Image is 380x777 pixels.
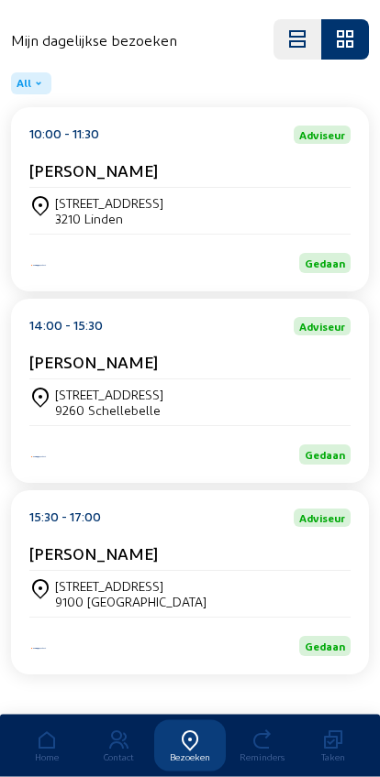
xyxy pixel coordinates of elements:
span: All [17,77,31,92]
a: Reminders [226,720,297,772]
a: Contact [83,720,154,772]
div: 15:30 - 17:00 [29,509,101,528]
img: Iso Protect [29,647,48,651]
span: Adviseur [299,130,345,141]
cam-card-title: [PERSON_NAME] [29,161,158,181]
img: Iso Protect [29,455,48,460]
div: Contact [83,751,154,762]
span: Gedaan [305,640,345,653]
cam-card-title: [PERSON_NAME] [29,544,158,564]
div: 9260 Schellebelle [55,403,163,419]
span: Adviseur [299,513,345,524]
img: Iso Protect [29,264,48,268]
div: Taken [297,751,369,762]
div: [STREET_ADDRESS] [55,196,163,212]
div: 9100 [GEOGRAPHIC_DATA] [55,595,207,610]
div: [STREET_ADDRESS] [55,579,207,595]
div: 14:00 - 15:30 [29,318,103,336]
div: Reminders [226,751,297,762]
div: 3210 Linden [55,212,163,227]
cam-card-title: [PERSON_NAME] [29,353,158,372]
div: [STREET_ADDRESS] [55,388,163,403]
span: Gedaan [305,257,345,270]
a: Bezoeken [154,720,226,772]
span: Gedaan [305,449,345,462]
div: Home [11,751,83,762]
a: Taken [297,720,369,772]
h4: Mijn dagelijkse bezoeken [11,32,177,49]
div: 10:00 - 11:30 [29,126,99,145]
span: Adviseur [299,322,345,333]
div: Bezoeken [154,751,226,762]
a: Home [11,720,83,772]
